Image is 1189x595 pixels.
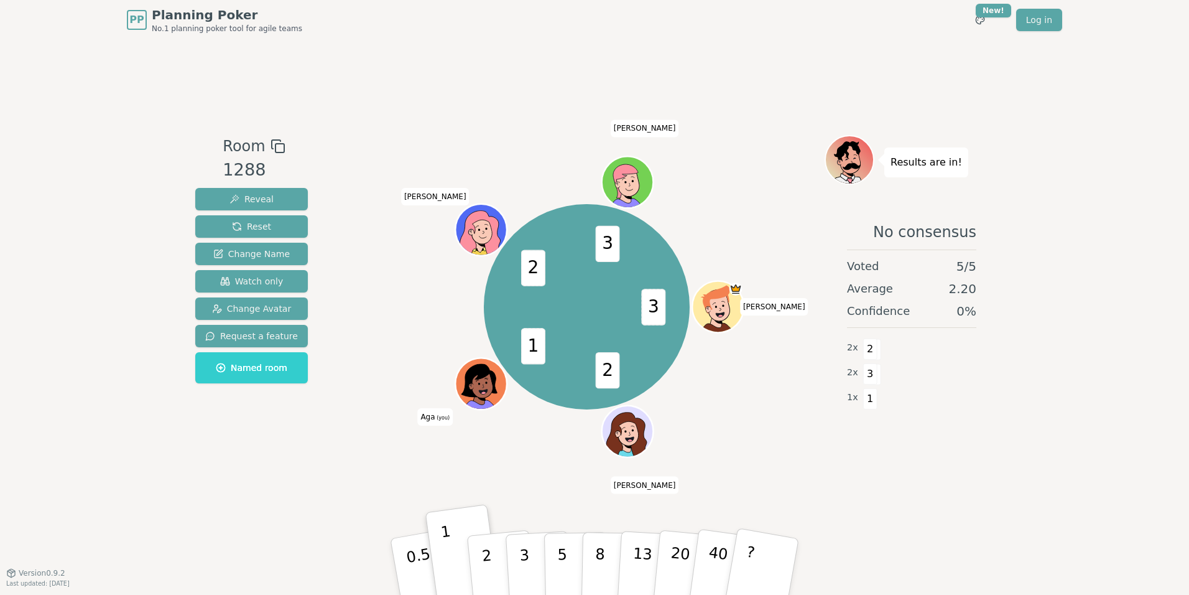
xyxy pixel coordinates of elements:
[152,6,302,24] span: Planning Poker
[873,222,976,242] span: No consensus
[6,568,65,578] button: Version0.9.2
[195,297,308,320] button: Change Avatar
[152,24,302,34] span: No.1 planning poker tool for agile teams
[232,220,271,233] span: Reset
[863,339,877,360] span: 2
[129,12,144,27] span: PP
[611,120,679,138] span: Click to change your name
[956,302,976,320] span: 0 %
[205,330,298,342] span: Request a feature
[847,258,879,275] span: Voted
[729,283,742,296] span: Igor is the host
[195,325,308,347] button: Request a feature
[521,250,545,286] span: 2
[212,302,292,315] span: Change Avatar
[847,341,858,355] span: 2 x
[863,363,877,385] span: 3
[863,388,877,410] span: 1
[740,298,808,316] span: Click to change your name
[595,352,619,388] span: 2
[229,193,274,205] span: Reveal
[401,188,470,205] span: Click to change your name
[641,289,665,325] span: 3
[969,9,991,31] button: New!
[847,280,893,297] span: Average
[216,362,287,374] span: Named room
[223,135,265,157] span: Room
[956,258,976,275] span: 5 / 5
[847,366,858,380] span: 2 x
[417,408,453,426] span: Click to change your name
[6,580,70,587] span: Last updated: [DATE]
[440,523,458,591] p: 1
[595,225,619,261] span: 3
[948,280,976,297] span: 2.20
[847,391,858,405] span: 1 x
[891,154,962,171] p: Results are in!
[195,215,308,238] button: Reset
[1016,9,1062,31] a: Log in
[127,6,302,34] a: PPPlanning PokerNo.1 planning poker tool for agile teams
[223,157,285,183] div: 1288
[847,302,910,320] span: Confidence
[19,568,65,578] span: Version 0.9.2
[456,360,505,408] button: Click to change your avatar
[195,352,308,383] button: Named room
[611,477,679,494] span: Click to change your name
[213,248,290,260] span: Change Name
[976,4,1011,17] div: New!
[195,270,308,293] button: Watch only
[195,243,308,265] button: Change Name
[220,275,284,288] span: Watch only
[521,328,545,364] span: 1
[195,188,308,210] button: Reveal
[435,415,450,421] span: (you)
